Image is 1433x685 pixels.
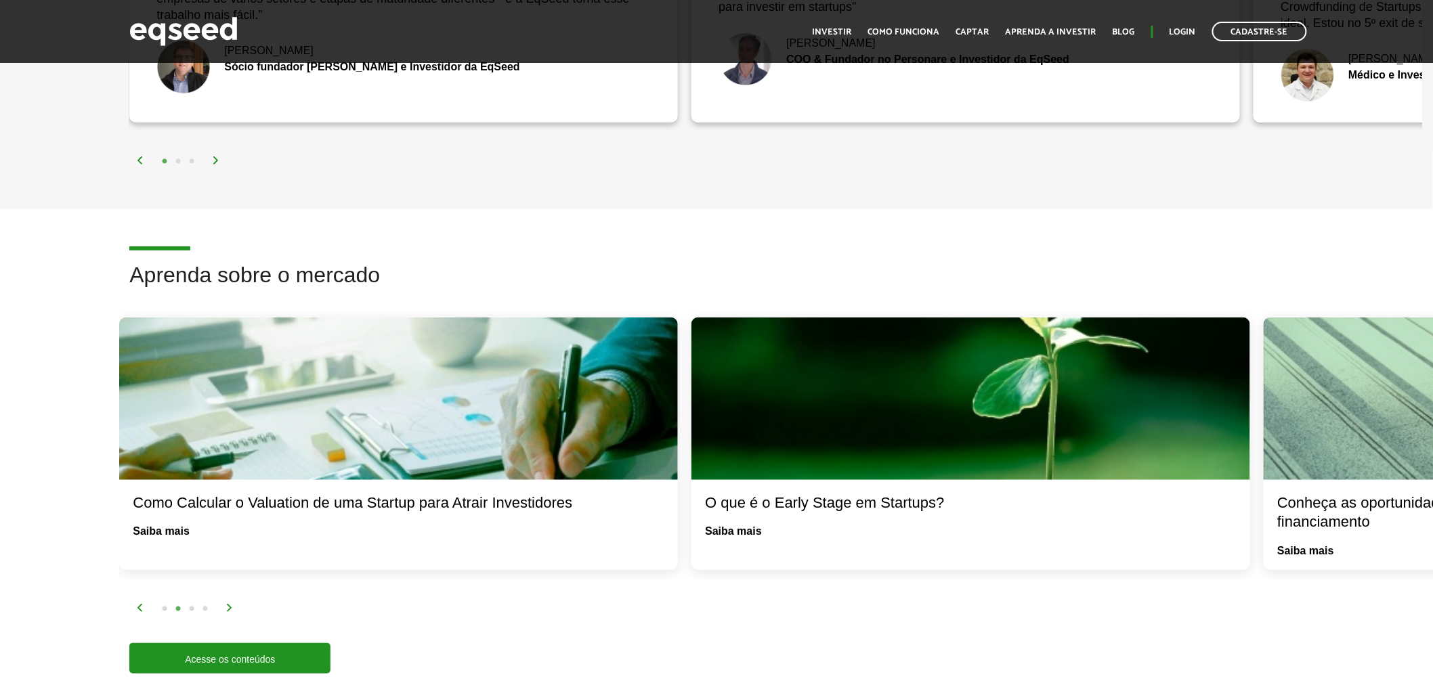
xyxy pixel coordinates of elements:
[133,526,190,537] a: Saiba mais
[171,602,185,616] button: 2 of 2
[956,28,989,37] a: Captar
[156,62,651,72] div: Sócio fundador [PERSON_NAME] e Investidor da EqSeed
[1113,28,1135,37] a: Blog
[1006,28,1096,37] a: Aprenda a investir
[1277,546,1334,556] a: Saiba mais
[158,155,171,169] button: 1 of 2
[813,28,852,37] a: Investir
[129,263,1423,307] h2: Aprenda sobre o mercado
[185,155,198,169] button: 3 of 2
[185,602,198,616] button: 3 of 2
[156,40,211,94] img: Nick Johnston
[171,155,185,169] button: 2 of 2
[158,602,171,616] button: 1 of 2
[705,493,1237,513] div: O que é o Early Stage em Startups?
[198,602,212,616] button: 4 of 2
[129,643,330,673] a: Acesse os conteúdos
[136,604,144,612] img: arrow%20left.svg
[868,28,940,37] a: Como funciona
[226,604,234,612] img: arrow%20right.svg
[1212,22,1307,41] a: Cadastre-se
[136,156,144,164] img: arrow%20left.svg
[212,156,220,164] img: arrow%20right.svg
[1170,28,1196,37] a: Login
[1281,48,1335,102] img: Fernando De Marco
[705,526,762,537] a: Saiba mais
[129,14,238,49] img: EqSeed
[133,493,664,513] div: Como Calcular o Valuation de uma Startup para Atrair Investidores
